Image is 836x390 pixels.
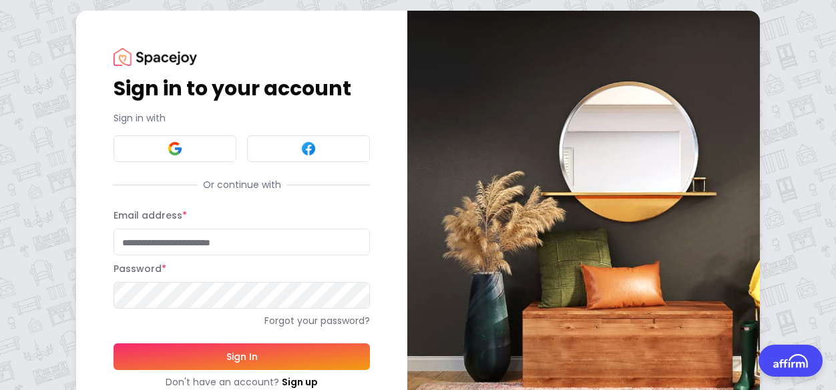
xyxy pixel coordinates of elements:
a: Sign up [282,375,318,389]
span: Or continue with [198,178,286,191]
label: Email address [114,209,187,222]
p: Sign in with [114,111,370,125]
div: Don't have an account? [114,375,370,389]
img: Google signin [167,141,183,157]
img: Facebook signin [300,141,317,157]
img: Spacejoy Logo [114,48,197,66]
button: Sign In [114,343,370,370]
a: Forgot your password? [114,314,370,327]
label: Password [114,262,166,275]
h1: Sign in to your account [114,77,370,101]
